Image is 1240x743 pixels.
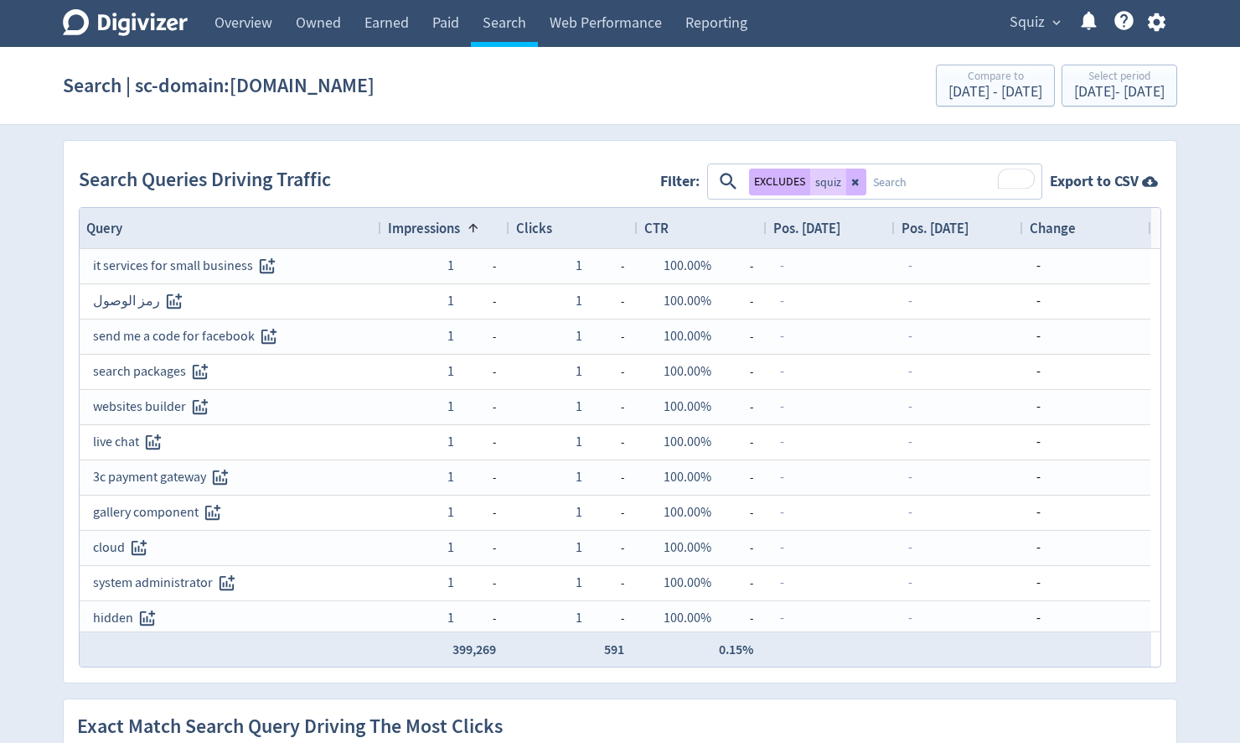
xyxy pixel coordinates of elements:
span: Pos. [DATE] [773,219,840,237]
div: cloud [93,532,368,564]
label: Filter: [660,171,707,192]
span: - [711,602,753,635]
span: - [908,257,912,274]
button: Squiz [1004,9,1065,36]
button: Track this search query [133,605,161,632]
span: 1 [576,610,582,626]
span: - [582,602,624,635]
span: - [780,257,784,274]
button: Track this search query [213,569,240,597]
div: send me a code for facebook [93,320,368,353]
span: 1 [447,434,454,450]
span: - [711,356,753,388]
span: - [582,532,624,564]
span: - [454,602,496,635]
span: 1 [576,398,582,415]
span: - [1036,504,1041,521]
span: 1 [576,574,582,591]
span: - [908,434,912,450]
span: 1 [447,398,454,415]
span: - [908,504,912,521]
span: - [454,567,496,600]
span: - [582,567,624,600]
span: 1 [447,469,454,486]
span: - [711,320,753,353]
span: 100.00% [664,434,711,450]
div: it services for small business [93,250,368,283]
span: - [1036,293,1041,309]
button: EXCLUDES [749,169,810,195]
span: - [711,532,753,564]
span: 100.00% [664,504,711,521]
div: رمز الوصول [93,285,368,318]
button: Track this search query [139,429,167,456]
span: 1 [447,574,454,591]
span: - [908,363,912,380]
strong: Export to CSV [1050,171,1139,192]
span: - [454,285,496,318]
div: Select period [1074,70,1165,85]
div: search packages [93,356,368,388]
span: 100.00% [664,328,711,345]
span: - [1036,328,1041,345]
span: squiz [815,176,841,188]
span: - [1036,539,1041,556]
span: - [1036,574,1041,591]
span: - [711,391,753,423]
span: - [780,469,784,486]
span: - [582,320,624,353]
span: 1 [447,363,454,380]
span: - [1036,257,1041,274]
span: Clicks [516,219,552,237]
span: - [454,496,496,529]
span: - [582,391,624,423]
span: - [908,610,912,626]
span: 100.00% [664,539,711,556]
span: 1 [576,434,582,450]
span: - [780,539,784,556]
button: Track this search query [186,393,214,421]
span: 0.15% [719,641,753,658]
span: 1 [447,328,454,345]
span: - [1036,398,1041,415]
span: - [780,574,784,591]
span: 100.00% [664,293,711,309]
span: - [780,610,784,626]
span: - [711,285,753,318]
span: 1 [576,469,582,486]
span: 1 [576,363,582,380]
span: 100.00% [664,398,711,415]
span: 1 [576,328,582,345]
span: 100.00% [664,574,711,591]
button: Compare to[DATE] - [DATE] [936,65,1055,107]
div: [DATE] - [DATE] [948,85,1042,100]
button: Select period[DATE]- [DATE] [1062,65,1177,107]
span: - [454,250,496,283]
span: - [582,496,624,529]
button: Track this search query [199,499,226,527]
span: - [454,391,496,423]
span: - [908,398,912,415]
span: - [908,293,912,309]
span: 1 [447,293,454,309]
span: 1 [447,539,454,556]
div: live chat [93,426,368,459]
span: Squiz [1010,9,1045,36]
span: - [711,250,753,283]
button: Track this search query [253,252,281,280]
button: Track this search query [255,323,282,351]
div: system administrator [93,567,368,600]
button: Track this search query [206,464,234,491]
span: 1 [447,504,454,521]
span: - [780,398,784,415]
span: - [582,356,624,388]
span: - [780,328,784,345]
span: - [582,426,624,459]
span: 100.00% [664,257,711,274]
button: Track this search query [160,288,188,315]
span: - [711,461,753,494]
span: - [780,434,784,450]
span: - [582,461,624,494]
div: websites builder [93,391,368,423]
span: 399,269 [452,641,496,658]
